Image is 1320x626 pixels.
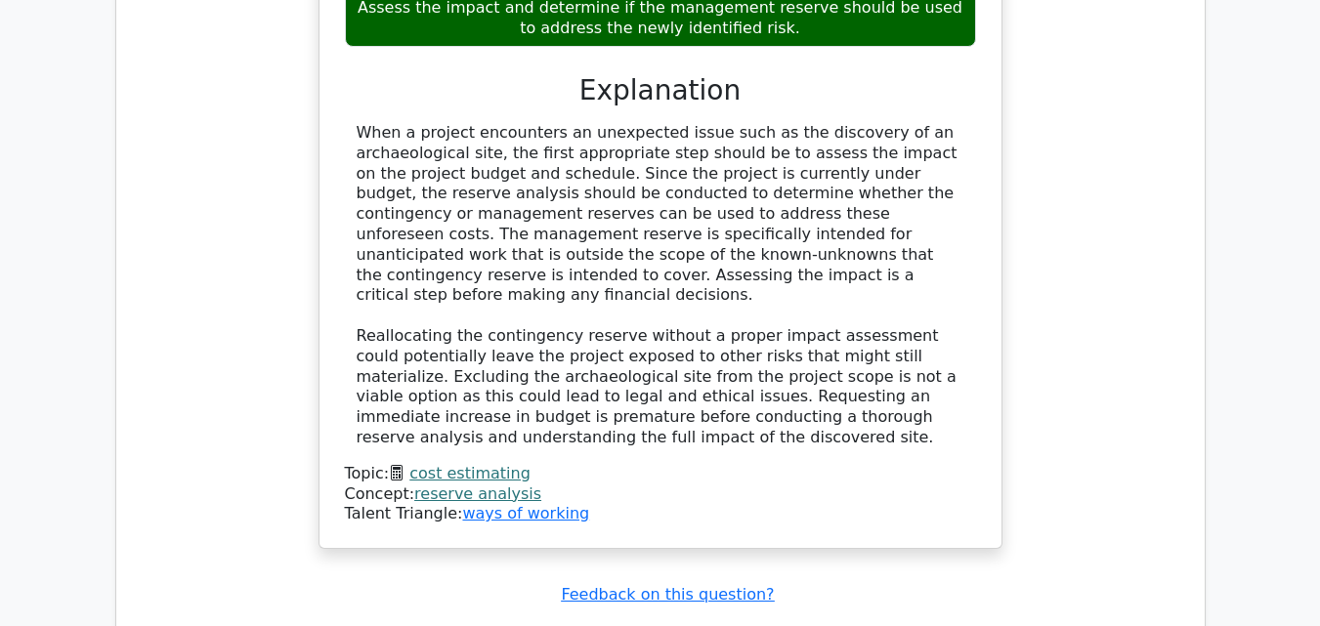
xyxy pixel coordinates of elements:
a: cost estimating [409,464,531,482]
div: When a project encounters an unexpected issue such as the discovery of an archaeological site, th... [357,123,964,448]
div: Concept: [345,484,976,505]
a: reserve analysis [414,484,541,503]
a: ways of working [462,504,589,522]
div: Talent Triangle: [345,464,976,524]
div: Topic: [345,464,976,484]
a: Feedback on this question? [561,585,774,604]
h3: Explanation [357,74,964,107]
